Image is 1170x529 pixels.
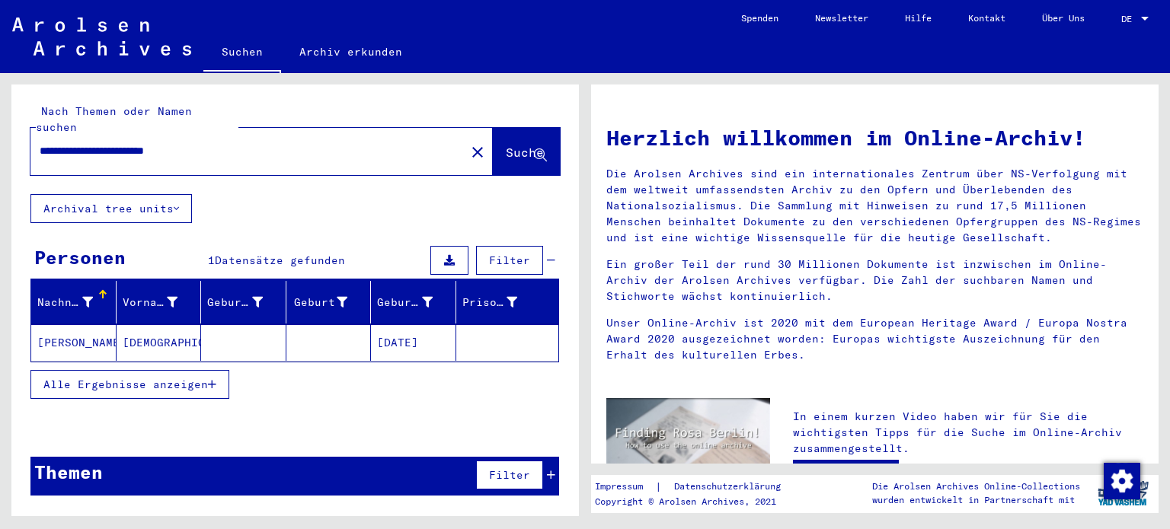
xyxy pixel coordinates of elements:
img: video.jpg [606,398,770,487]
div: Themen [34,458,103,486]
mat-label: Nach Themen oder Namen suchen [36,104,192,134]
div: Nachname [37,290,116,314]
button: Alle Ergebnisse anzeigen [30,370,229,399]
img: yv_logo.png [1095,474,1152,512]
div: Geburtsname [207,290,286,314]
div: Nachname [37,295,93,311]
span: Filter [489,253,530,267]
a: Datenschutzerklärung [662,479,799,495]
mat-cell: [DEMOGRAPHIC_DATA] [117,324,202,361]
div: Vorname [123,295,178,311]
div: Prisoner # [462,295,518,311]
mat-cell: [DATE] [371,324,456,361]
p: Ein großer Teil der rund 30 Millionen Dokumente ist inzwischen im Online-Archiv der Arolsen Archi... [606,257,1143,304]
span: 1 [208,253,215,267]
button: Suche [493,128,560,175]
mat-header-cell: Geburt‏ [286,281,372,323]
span: Alle Ergebnisse anzeigen [43,378,208,391]
div: Geburtsdatum [377,295,433,311]
mat-icon: close [468,143,487,161]
button: Clear [462,136,493,167]
mat-header-cell: Geburtsdatum [371,281,456,323]
p: In einem kurzen Video haben wir für Sie die wichtigsten Tipps für die Suche im Online-Archiv zusa... [793,409,1143,457]
a: Suchen [203,33,281,73]
span: Filter [489,468,530,482]
div: Geburt‏ [292,290,371,314]
mat-header-cell: Prisoner # [456,281,559,323]
p: Copyright © Arolsen Archives, 2021 [595,495,799,508]
div: Geburtsname [207,295,263,311]
button: Filter [476,246,543,275]
a: Impressum [595,479,655,495]
img: Arolsen_neg.svg [12,18,191,56]
mat-cell: [PERSON_NAME] [31,324,117,361]
a: Archiv erkunden [281,33,420,70]
button: Filter [476,460,543,489]
p: Die Arolsen Archives Online-Collections [872,480,1080,493]
span: Datensätze gefunden [215,253,345,267]
p: Die Arolsen Archives sind ein internationales Zentrum über NS-Verfolgung mit dem weltweit umfasse... [606,166,1143,246]
img: Zustimmung ändern [1104,463,1140,499]
button: Archival tree units [30,194,192,223]
div: Geburtsdatum [377,290,456,314]
span: Suche [506,145,544,160]
div: Personen [34,244,126,271]
div: Prisoner # [462,290,541,314]
div: Geburt‏ [292,295,348,311]
mat-header-cell: Geburtsname [201,281,286,323]
div: | [595,479,799,495]
div: Vorname [123,290,201,314]
mat-header-cell: Vorname [117,281,202,323]
mat-header-cell: Nachname [31,281,117,323]
a: Video ansehen [793,460,899,490]
span: DE [1121,14,1138,24]
p: wurden entwickelt in Partnerschaft mit [872,493,1080,507]
p: Unser Online-Archiv ist 2020 mit dem European Heritage Award / Europa Nostra Award 2020 ausgezeic... [606,315,1143,363]
h1: Herzlich willkommen im Online-Archiv! [606,122,1143,154]
div: Zustimmung ändern [1103,462,1140,499]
